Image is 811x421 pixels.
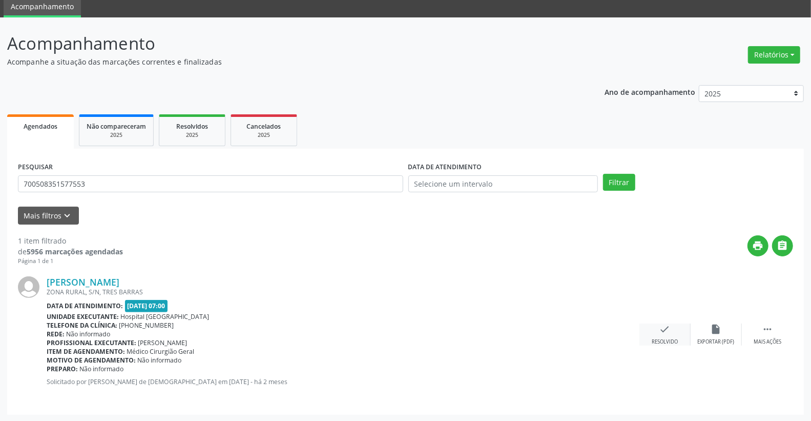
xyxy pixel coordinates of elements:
div: 2025 [238,131,289,139]
span: Hospital [GEOGRAPHIC_DATA] [121,312,210,321]
div: ZONA RURAL, S/N, TRES BARRAS [47,288,639,296]
b: Profissional executante: [47,338,136,347]
b: Preparo: [47,365,78,373]
i:  [762,324,773,335]
span: Médico Cirurgião Geral [127,347,195,356]
img: img [18,276,39,298]
label: PESQUISAR [18,159,53,175]
button: print [747,235,768,256]
span: Agendados [24,122,57,131]
span: [PERSON_NAME] [138,338,188,347]
strong: 5956 marcações agendadas [27,247,123,256]
span: Não informado [67,330,111,338]
button:  [772,235,793,256]
a: [PERSON_NAME] [47,276,119,288]
input: Nome, CNS [18,175,403,193]
b: Rede: [47,330,65,338]
p: Ano de acompanhamento [605,85,695,98]
span: [PHONE_NUMBER] [119,321,174,330]
div: 2025 [87,131,146,139]
button: Mais filtroskeyboard_arrow_down [18,207,79,225]
input: Selecione um intervalo [408,175,598,193]
b: Motivo de agendamento: [47,356,136,365]
label: DATA DE ATENDIMENTO [408,159,482,175]
b: Item de agendamento: [47,347,125,356]
p: Acompanhamento [7,31,565,56]
i:  [777,240,788,251]
span: Cancelados [247,122,281,131]
div: Mais ações [754,338,781,346]
button: Filtrar [603,174,635,191]
p: Acompanhe a situação das marcações correntes e finalizadas [7,56,565,67]
b: Unidade executante: [47,312,119,321]
span: Não informado [80,365,124,373]
i: keyboard_arrow_down [62,210,73,222]
div: de [18,246,123,257]
span: Não compareceram [87,122,146,131]
div: 2025 [167,131,218,139]
i: check [659,324,671,335]
b: Telefone da clínica: [47,321,117,330]
span: [DATE] 07:00 [125,300,168,312]
i: print [753,240,764,251]
div: 1 item filtrado [18,235,123,246]
div: Resolvido [652,338,678,346]
span: Não informado [138,356,182,365]
div: Exportar (PDF) [698,338,735,346]
div: Página 1 de 1 [18,257,123,266]
span: Resolvidos [176,122,208,131]
button: Relatórios [748,46,800,64]
p: Solicitado por [PERSON_NAME] de [DEMOGRAPHIC_DATA] em [DATE] - há 2 meses [47,377,639,386]
b: Data de atendimento: [47,302,123,310]
i: insert_drive_file [711,324,722,335]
